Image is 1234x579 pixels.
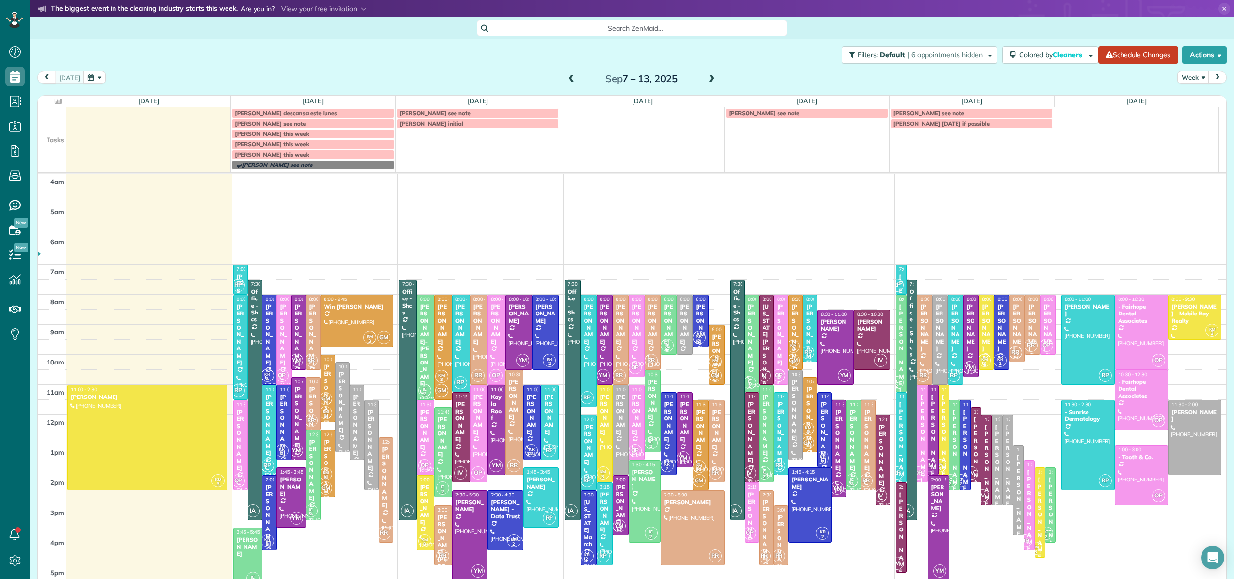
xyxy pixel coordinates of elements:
div: [PERSON_NAME] [236,303,245,366]
span: 8:00 - 11:15 [455,296,482,302]
span: KR [547,356,552,362]
div: [PERSON_NAME] [632,394,642,435]
span: 7:30 - 3:30 [568,281,591,287]
div: [PERSON_NAME] [762,394,771,456]
div: [PERSON_NAME] - The Verandas [899,273,904,447]
span: 8:00 - 10:30 [1118,296,1144,302]
span: RR [645,354,658,367]
span: 8:00 - 10:30 [792,296,818,302]
span: 10:45 - 12:30 [309,379,338,385]
span: OP [1152,414,1165,427]
span: 12:00 - 3:00 [984,416,1010,423]
span: 8:00 - 10:45 [632,296,658,302]
span: 11:30 - 2:30 [963,401,990,408]
span: 8:00 - 10:30 [982,296,1008,302]
span: 11:15 - 2:00 [777,394,803,400]
div: [PERSON_NAME] [849,409,858,471]
div: [PERSON_NAME] [584,303,594,345]
div: [PERSON_NAME] [338,371,347,433]
span: 8:00 - 11:30 [438,296,464,302]
span: 8:00 - 10:30 [997,296,1023,302]
div: [PERSON_NAME] [1043,303,1053,352]
span: 12:00 - 2:30 [584,416,610,423]
span: 8:00 - 11:30 [237,296,263,302]
span: RR [613,369,626,382]
div: [PERSON_NAME] [294,303,303,366]
span: 10:30 - 1:15 [648,371,674,378]
span: 8:00 - 9:45 [324,296,347,302]
span: 8:00 - 11:00 [473,296,500,302]
small: 2 [261,374,274,383]
span: 11:15 - 2:00 [664,394,690,400]
button: prev [37,71,56,84]
span: OP [629,361,642,374]
span: 11:45 - 2:15 [974,409,1000,415]
span: 11:15 - 1:45 [821,394,847,400]
div: [PERSON_NAME] [984,424,989,514]
span: 10:30 - 2:00 [509,371,535,378]
div: [PERSON_NAME] [878,424,887,486]
span: Default [880,50,906,59]
div: [PHONE_NUMBER] [680,354,690,368]
small: 2 [419,389,431,398]
small: 2 [994,359,1006,368]
div: [PERSON_NAME] [857,318,887,332]
div: [PERSON_NAME] [584,424,594,465]
div: [PERSON_NAME] [648,379,658,420]
span: 10:30 - 12:30 [1118,371,1147,378]
small: 3 [436,375,448,384]
div: [PERSON_NAME] [324,364,332,426]
button: next [1208,71,1227,84]
div: [PERSON_NAME] [473,303,485,345]
div: [PERSON_NAME] [680,401,690,443]
span: RR [305,354,318,367]
span: 8:30 - 10:30 [857,311,883,317]
span: [PERSON_NAME] descansa este lunes [235,109,337,116]
div: [PERSON_NAME] [1171,409,1218,423]
div: [PERSON_NAME] [664,401,674,443]
span: [PERSON_NAME] [DATE] if possible [893,120,990,127]
span: [PERSON_NAME] this week [235,151,309,158]
span: OP [1152,354,1165,367]
div: [PERSON_NAME] [535,303,556,324]
button: Week [1177,71,1209,84]
span: OP [489,369,503,382]
span: 8:00 - 10:30 [294,296,321,302]
span: Sep [605,72,623,84]
small: 3 [1206,329,1218,338]
div: [PERSON_NAME] [806,386,814,448]
div: [PERSON_NAME] [1028,303,1038,352]
button: Filters: Default | 6 appointments hidden [842,46,997,64]
div: [PERSON_NAME] [696,303,706,345]
div: [PERSON_NAME] [920,303,929,352]
span: 11:15 - 2:15 [899,394,925,400]
span: 8:00 - 11:00 [951,296,977,302]
div: [PERSON_NAME] [1006,424,1010,514]
a: [DATE] [632,97,653,105]
div: [PERSON_NAME] [931,394,936,484]
div: [PHONE_NUMBER] [664,354,674,368]
span: Filters: [858,50,878,59]
span: GM [319,392,332,405]
span: 11:30 - 2:30 [237,401,263,408]
span: 10:00 - 12:15 [324,356,353,363]
a: [DATE] [1126,97,1147,105]
div: Office - Shcs [251,288,260,323]
a: [DATE] [797,97,818,105]
span: 7:30 - 3:30 [251,281,275,287]
span: [PERSON_NAME] see note [893,109,964,116]
span: 8:00 - 10:00 [1044,296,1070,302]
span: 8:00 - 9:45 [696,296,719,302]
small: 2 [543,359,555,368]
span: 7:30 - 3:30 [910,281,933,287]
div: [PERSON_NAME] [997,303,1007,352]
span: 8:00 - 11:30 [420,296,446,302]
span: IC [665,341,669,347]
div: [PERSON_NAME] [712,409,722,450]
span: OP [772,369,785,382]
span: KM [790,342,796,347]
span: 8:00 - 11:00 [280,296,306,302]
span: 12:00 - 3:00 [879,416,905,423]
span: 11:30 - 2:00 [420,401,446,408]
span: RP [454,376,467,389]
